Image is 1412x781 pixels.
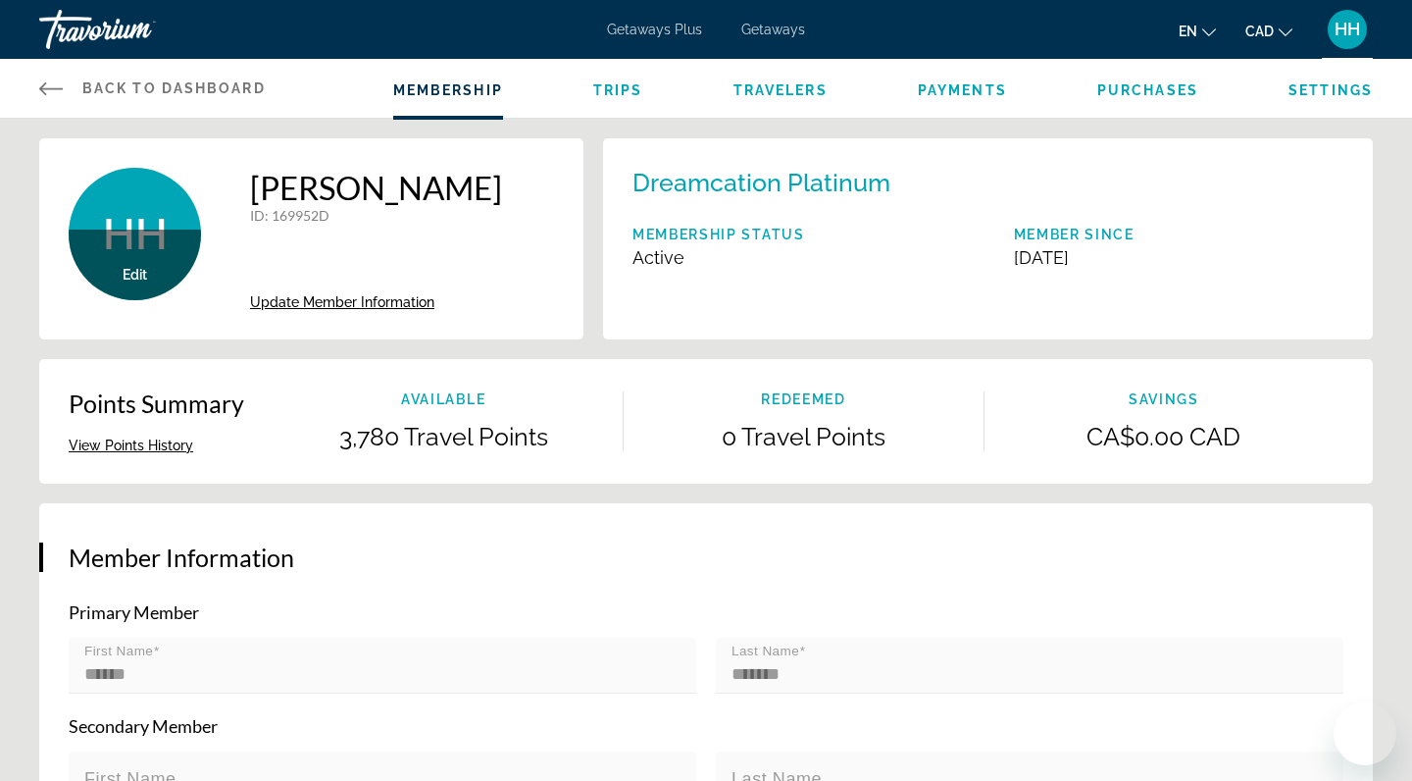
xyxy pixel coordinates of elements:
iframe: Button to launch messaging window [1334,703,1396,765]
span: Back to Dashboard [82,80,266,96]
a: Travelers [733,82,828,98]
h3: Member Information [69,543,1343,572]
p: Points Summary [69,389,244,418]
span: CAD [1245,24,1274,39]
a: Purchases [1097,82,1198,98]
span: Update Member Information [250,294,434,310]
button: User Menu [1322,9,1373,50]
span: en [1179,24,1197,39]
a: Back to Dashboard [39,59,266,118]
h1: [PERSON_NAME] [250,168,502,207]
p: Active [632,247,805,268]
a: Update Member Information [250,294,502,310]
p: [DATE] [1014,247,1135,268]
p: 3,780 Travel Points [264,422,623,451]
p: Savings [984,391,1343,407]
p: Primary Member [69,601,1343,623]
a: Membership [393,82,503,98]
p: Secondary Member [69,715,1343,737]
p: CA$0.00 CAD [984,422,1343,451]
p: Membership Status [632,227,805,242]
span: HH [103,209,168,260]
a: Getaways [741,22,805,37]
p: Member Since [1014,227,1135,242]
button: Change language [1179,17,1216,45]
p: Available [264,391,623,407]
p: : 169952D [250,207,502,224]
button: Change currency [1245,17,1292,45]
span: HH [1335,20,1360,39]
a: Settings [1288,82,1373,98]
mat-label: Last Name [731,644,799,658]
mat-label: First Name [84,644,153,658]
a: Getaways Plus [607,22,702,37]
a: Trips [593,82,643,98]
button: Edit [123,266,147,284]
a: Payments [918,82,1007,98]
button: View Points History [69,437,193,454]
a: Travorium [39,4,235,55]
p: 0 Travel Points [624,422,983,451]
span: Edit [123,267,147,283]
p: Redeemed [624,391,983,407]
p: Dreamcation Platinum [632,168,890,197]
span: ID [250,207,265,224]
